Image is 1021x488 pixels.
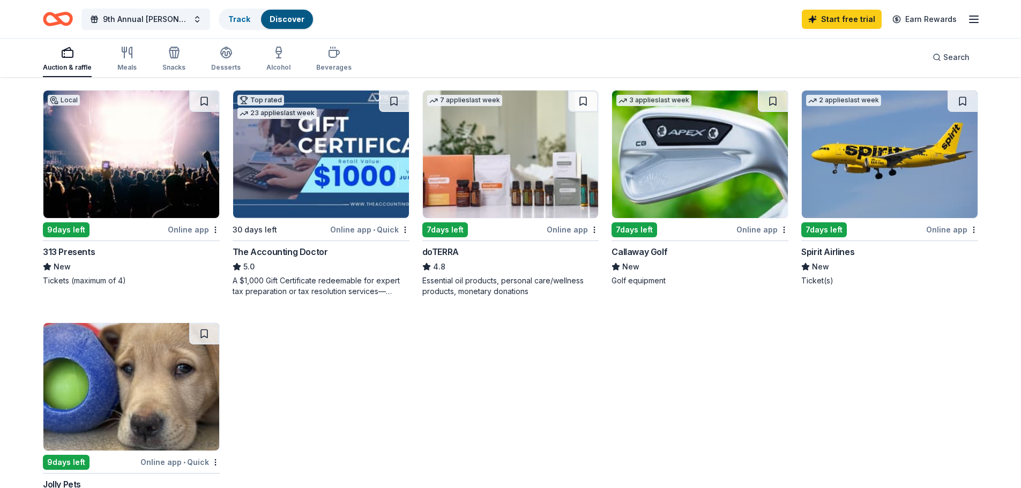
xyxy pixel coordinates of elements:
div: 7 days left [801,222,847,237]
div: Online app Quick [330,223,409,236]
div: 30 days left [233,223,277,236]
div: Meals [117,63,137,72]
div: Online app [547,223,599,236]
span: New [54,260,71,273]
span: 5.0 [243,260,255,273]
span: New [622,260,639,273]
a: Earn Rewards [886,10,963,29]
div: Spirit Airlines [801,245,854,258]
div: Local [48,95,80,106]
div: 23 applies last week [237,108,317,119]
a: Discover [270,14,304,24]
button: Meals [117,42,137,77]
div: Online app Quick [140,455,220,469]
div: Online app [926,223,978,236]
img: Image for Spirit Airlines [802,91,978,218]
a: Track [228,14,250,24]
div: Desserts [211,63,241,72]
a: Start free trial [802,10,882,29]
div: 2 applies last week [806,95,881,106]
a: Image for Callaway Golf3 applieslast week7days leftOnline appCallaway GolfNewGolf equipment [612,90,788,286]
button: Snacks [162,42,185,77]
div: Online app [736,223,788,236]
img: Image for Jolly Pets [43,323,219,451]
div: Top rated [237,95,284,106]
div: 313 Presents [43,245,95,258]
img: Image for The Accounting Doctor [233,91,409,218]
a: Image for The Accounting DoctorTop rated23 applieslast week30 days leftOnline app•QuickThe Accoun... [233,90,409,297]
img: Image for doTERRA [423,91,599,218]
button: 9th Annual [PERSON_NAME] Memorial Golf Outing [81,9,210,30]
div: A $1,000 Gift Certificate redeemable for expert tax preparation or tax resolution services—recipi... [233,275,409,297]
div: Essential oil products, personal care/wellness products, monetary donations [422,275,599,297]
button: Auction & raffle [43,42,92,77]
div: 7 applies last week [427,95,502,106]
div: Online app [168,223,220,236]
div: 3 applies last week [616,95,691,106]
button: Alcohol [266,42,290,77]
div: 9 days left [43,222,90,237]
div: Tickets (maximum of 4) [43,275,220,286]
span: • [373,226,375,234]
a: Image for Spirit Airlines2 applieslast week7days leftOnline appSpirit AirlinesNewTicket(s) [801,90,978,286]
button: Search [924,47,978,68]
div: Callaway Golf [612,245,667,258]
div: doTERRA [422,245,459,258]
span: • [183,458,185,467]
span: New [812,260,829,273]
a: Home [43,6,73,32]
button: Desserts [211,42,241,77]
div: 7 days left [422,222,468,237]
div: 7 days left [612,222,657,237]
div: Ticket(s) [801,275,978,286]
div: Golf equipment [612,275,788,286]
a: Image for 313 PresentsLocal9days leftOnline app313 PresentsNewTickets (maximum of 4) [43,90,220,286]
div: Auction & raffle [43,63,92,72]
div: Snacks [162,63,185,72]
div: The Accounting Doctor [233,245,328,258]
img: Image for 313 Presents [43,91,219,218]
span: 9th Annual [PERSON_NAME] Memorial Golf Outing [103,13,189,26]
button: Beverages [316,42,352,77]
span: 4.8 [433,260,445,273]
div: Beverages [316,63,352,72]
a: Image for doTERRA7 applieslast week7days leftOnline appdoTERRA4.8Essential oil products, personal... [422,90,599,297]
span: Search [943,51,970,64]
button: TrackDiscover [219,9,314,30]
div: 9 days left [43,455,90,470]
div: Alcohol [266,63,290,72]
img: Image for Callaway Golf [612,91,788,218]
